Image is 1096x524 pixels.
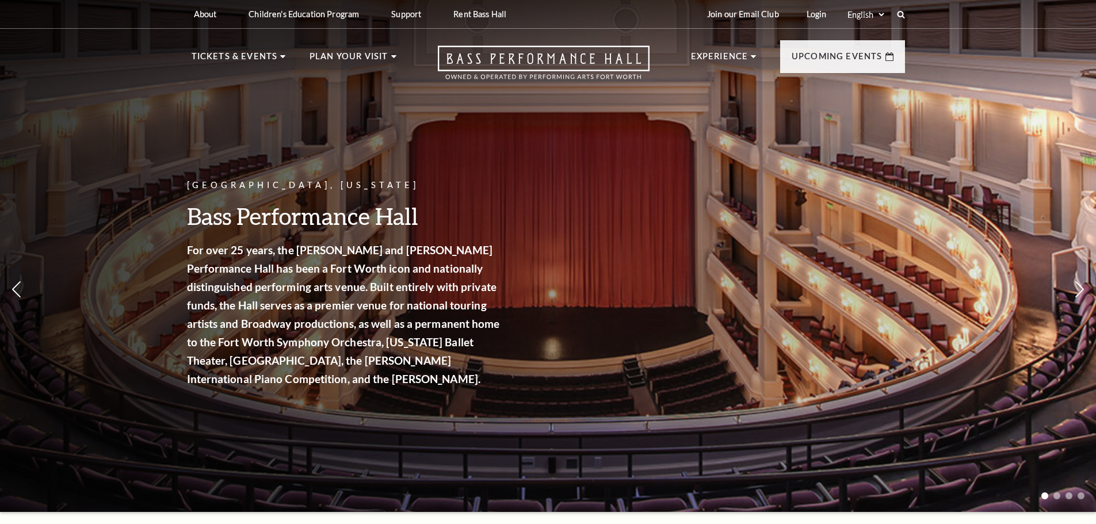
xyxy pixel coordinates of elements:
[845,9,886,20] select: Select:
[187,178,503,193] p: [GEOGRAPHIC_DATA], [US_STATE]
[391,9,421,19] p: Support
[310,49,388,70] p: Plan Your Visit
[691,49,749,70] p: Experience
[453,9,506,19] p: Rent Bass Hall
[187,243,500,385] strong: For over 25 years, the [PERSON_NAME] and [PERSON_NAME] Performance Hall has been a Fort Worth ico...
[187,201,503,231] h3: Bass Performance Hall
[792,49,883,70] p: Upcoming Events
[192,49,278,70] p: Tickets & Events
[249,9,359,19] p: Children's Education Program
[194,9,217,19] p: About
